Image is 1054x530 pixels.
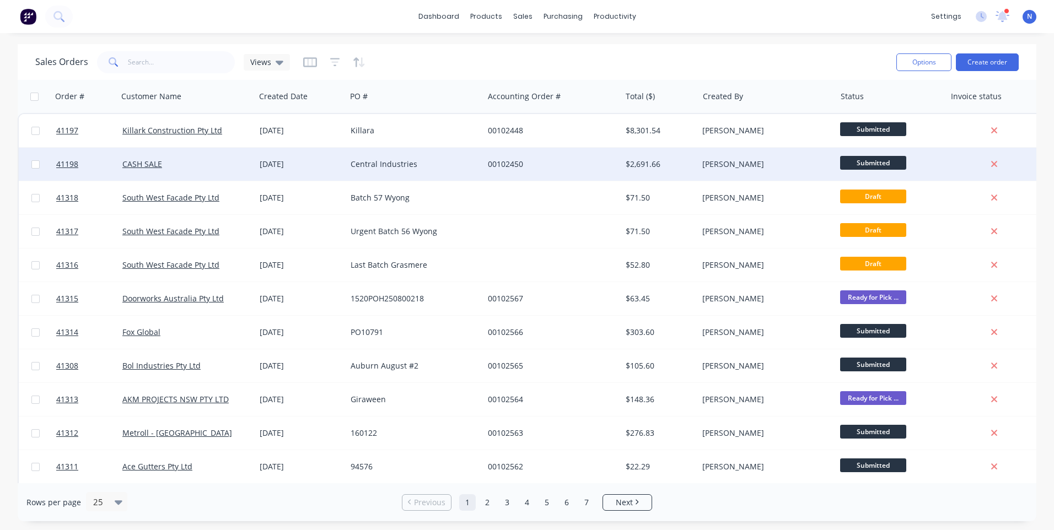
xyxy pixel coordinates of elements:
[250,56,271,68] span: Views
[956,53,1019,71] button: Create order
[578,494,595,511] a: Page 7
[488,327,610,338] div: 00102566
[626,293,690,304] div: $63.45
[702,428,825,439] div: [PERSON_NAME]
[260,192,342,203] div: [DATE]
[926,8,967,25] div: settings
[840,425,906,439] span: Submitted
[488,159,610,170] div: 00102450
[56,428,78,439] span: 41312
[626,360,690,371] div: $105.60
[840,358,906,371] span: Submitted
[122,159,162,169] a: CASH SALE
[626,226,690,237] div: $71.50
[626,394,690,405] div: $148.36
[488,461,610,472] div: 00102562
[413,8,465,25] a: dashboard
[488,360,610,371] div: 00102565
[56,248,122,282] a: 41316
[414,497,445,508] span: Previous
[397,494,657,511] ul: Pagination
[479,494,496,511] a: Page 2
[351,259,473,271] div: Last Batch Grasmere
[56,360,78,371] span: 41308
[840,324,906,338] span: Submitted
[56,215,122,248] a: 41317
[402,497,451,508] a: Previous page
[702,394,825,405] div: [PERSON_NAME]
[122,461,192,472] a: Ace Gutters Pty Ltd
[351,428,473,439] div: 160122
[626,192,690,203] div: $71.50
[519,494,535,511] a: Page 4
[508,8,538,25] div: sales
[56,148,122,181] a: 41198
[951,91,1002,102] div: Invoice status
[26,497,81,508] span: Rows per page
[351,461,473,472] div: 94576
[499,494,515,511] a: Page 3
[702,192,825,203] div: [PERSON_NAME]
[260,159,342,170] div: [DATE]
[122,226,219,236] a: South West Facade Pty Ltd
[122,293,224,304] a: Doorworks Australia Pty Ltd
[121,91,181,102] div: Customer Name
[260,327,342,338] div: [DATE]
[840,290,906,304] span: Ready for Pick ...
[56,181,122,214] a: 41318
[260,428,342,439] div: [DATE]
[626,259,690,271] div: $52.80
[702,360,825,371] div: [PERSON_NAME]
[56,349,122,382] a: 41308
[122,259,219,270] a: South West Facade Pty Ltd
[351,159,473,170] div: Central Industries
[56,316,122,349] a: 41314
[128,51,235,73] input: Search...
[56,450,122,483] a: 41311
[56,293,78,304] span: 41315
[351,192,473,203] div: Batch 57 Wyong
[840,458,906,472] span: Submitted
[702,125,825,136] div: [PERSON_NAME]
[260,226,342,237] div: [DATE]
[626,91,655,102] div: Total ($)
[351,293,473,304] div: 1520POH250800218
[122,125,222,136] a: Killark Construction Pty Ltd
[56,125,78,136] span: 41197
[588,8,642,25] div: productivity
[56,417,122,450] a: 41312
[56,461,78,472] span: 41311
[702,327,825,338] div: [PERSON_NAME]
[896,53,951,71] button: Options
[56,394,78,405] span: 41313
[56,327,78,338] span: 41314
[702,259,825,271] div: [PERSON_NAME]
[488,394,610,405] div: 00102564
[488,125,610,136] div: 00102448
[56,259,78,271] span: 41316
[122,327,160,337] a: Fox Global
[538,8,588,25] div: purchasing
[702,226,825,237] div: [PERSON_NAME]
[488,293,610,304] div: 00102567
[488,91,561,102] div: Accounting Order #
[558,494,575,511] a: Page 6
[840,156,906,170] span: Submitted
[1027,12,1032,21] span: N
[840,391,906,405] span: Ready for Pick ...
[626,461,690,472] div: $22.29
[703,91,743,102] div: Created By
[351,226,473,237] div: Urgent Batch 56 Wyong
[260,125,342,136] div: [DATE]
[840,223,906,237] span: Draft
[56,282,122,315] a: 41315
[259,91,308,102] div: Created Date
[260,259,342,271] div: [DATE]
[351,360,473,371] div: Auburn August #2
[488,428,610,439] div: 00102563
[351,125,473,136] div: Killara
[840,190,906,203] span: Draft
[56,192,78,203] span: 41318
[702,461,825,472] div: [PERSON_NAME]
[539,494,555,511] a: Page 5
